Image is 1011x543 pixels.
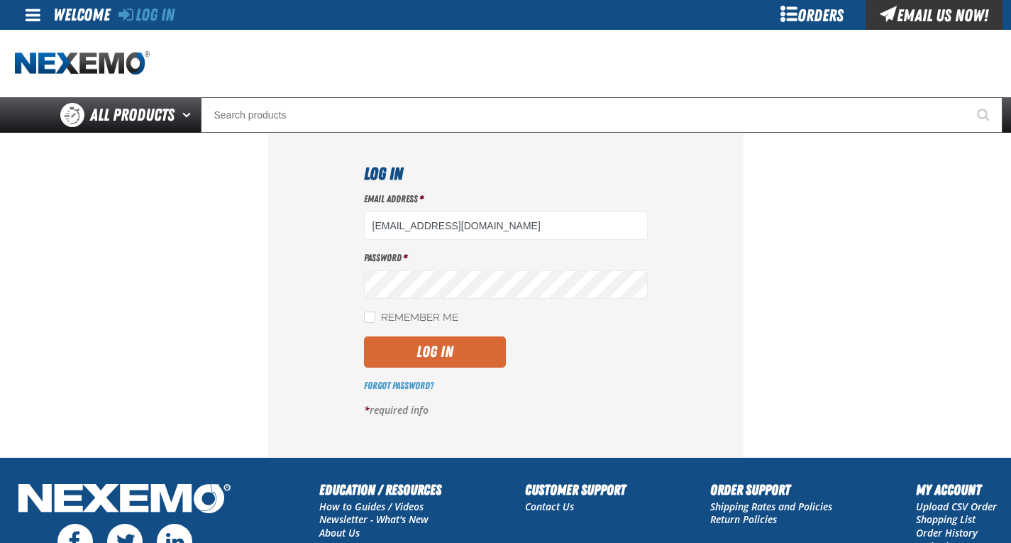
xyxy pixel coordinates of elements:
a: Home [15,51,150,76]
img: Nexemo Logo [14,479,235,521]
button: Open All Products pages [177,97,201,133]
label: Email Address [364,192,648,206]
a: About Us [319,526,360,539]
h2: Customer Support [525,479,626,500]
button: Log In [364,336,506,368]
input: Search [201,97,1002,133]
button: Start Searching [967,97,1002,133]
h2: Order Support [710,479,832,500]
a: Shopping List [916,512,976,526]
a: Log In [118,5,175,25]
h1: Log In [364,161,648,187]
input: Remember Me [364,312,375,323]
h2: Education / Resources [319,479,441,500]
a: Shipping Rates and Policies [710,500,832,513]
label: Remember Me [364,312,458,325]
a: Contact Us [525,500,574,513]
img: Nexemo logo [15,51,150,76]
h2: My Account [916,479,997,500]
label: Password [364,251,648,265]
p: required info [364,404,648,417]
a: How to Guides / Videos [319,500,424,513]
a: Order History [916,526,978,539]
a: Return Policies [710,512,777,526]
span: All Products [90,102,175,128]
a: Upload CSV Order [916,500,997,513]
a: Forgot Password? [364,380,433,391]
a: Newsletter - What's New [319,512,429,526]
